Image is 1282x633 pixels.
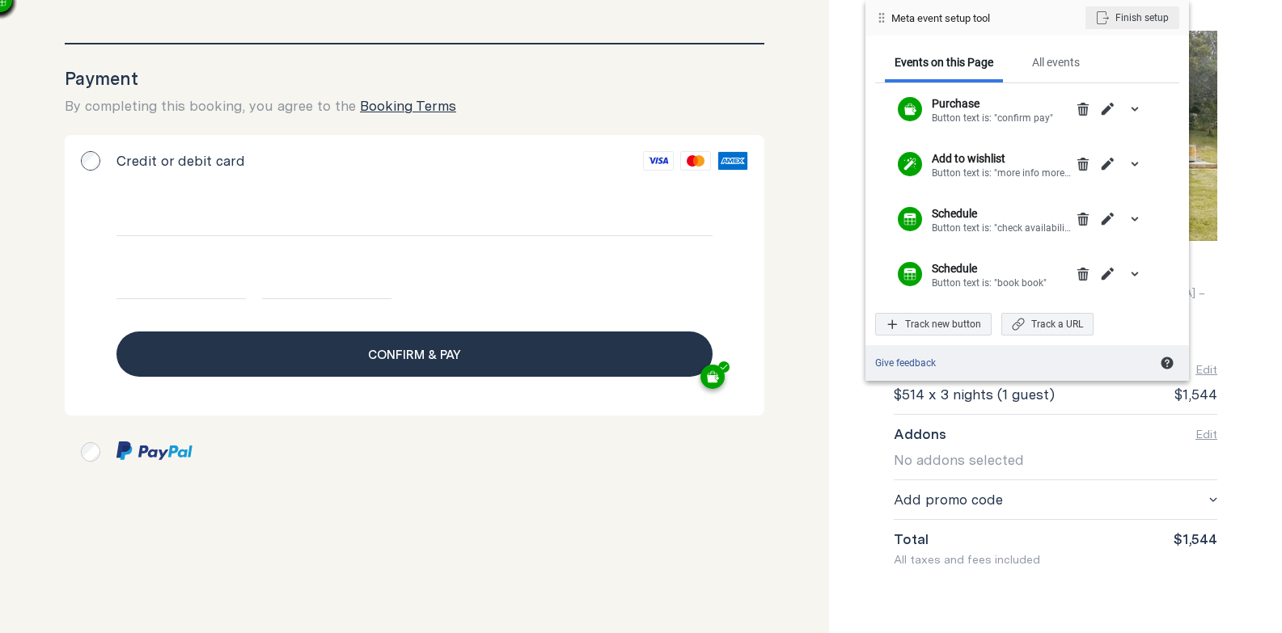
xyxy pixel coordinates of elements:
[885,45,1003,82] div: Events on this Page
[1022,45,1089,82] div: All events
[932,111,1071,125] div: Button text is: "confirm pay"
[368,344,461,364] span: Confirm & pay
[65,95,356,116] span: By completing this booking, you agree to the
[1174,530,1217,549] span: $1,544
[932,166,1071,180] div: Button text is: "more info more info"
[1123,98,1147,120] div: expand/collapse details
[894,424,946,444] span: Addons
[1123,208,1147,230] div: expand/collapse details
[116,206,713,222] iframe: Secure card number input frame
[1195,424,1217,444] button: Edit
[1001,313,1094,335] div: Track a URL
[1123,153,1147,175] div: expand/collapse details
[932,261,1071,276] div: Schedule
[116,331,713,377] button: Confirm & pay
[875,313,992,335] div: Track new button
[1071,208,1095,230] div: Delete
[1095,98,1119,120] div: Edit
[1071,263,1095,285] div: Delete
[891,11,990,25] div: Meta event setup tool
[894,490,1217,509] button: Add promo code
[1195,361,1217,378] button: Edit
[1032,55,1080,70] div: All events
[894,530,929,549] span: Total
[932,151,1071,166] div: Add to wishlist
[720,363,728,371] img: AAAAABJRU5ErkJggg==
[116,268,246,285] iframe: Secure expiration date input frame
[1085,6,1179,29] div: Finish setup
[1071,153,1095,175] div: Delete
[894,490,1003,509] span: Add promo code
[262,268,391,285] iframe: Secure CVC input frame
[360,95,456,116] a: Booking Terms
[1095,263,1119,285] div: Edit
[1095,208,1119,230] div: Edit
[894,551,1040,568] span: All taxes and fees included
[875,357,936,369] a: Give feedback
[932,206,1071,221] div: Schedule
[1123,263,1147,285] div: expand/collapse details
[932,96,1071,111] div: Purchase
[1071,98,1095,120] div: Delete
[1155,352,1179,374] div: Learn About the Event Setup Tool
[1095,153,1119,175] div: Edit
[895,55,993,70] div: Events on this Page
[894,449,1024,470] span: No addons selected
[116,151,245,171] span: Credit or debit card
[894,385,1055,404] span: $514 x 3 nights (1 guest)
[932,221,1071,235] div: Button text is: "check availability check availability"
[932,276,1071,290] div: Button text is: "book book"
[1174,385,1217,404] span: $1,544
[65,67,764,90] h3: Payment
